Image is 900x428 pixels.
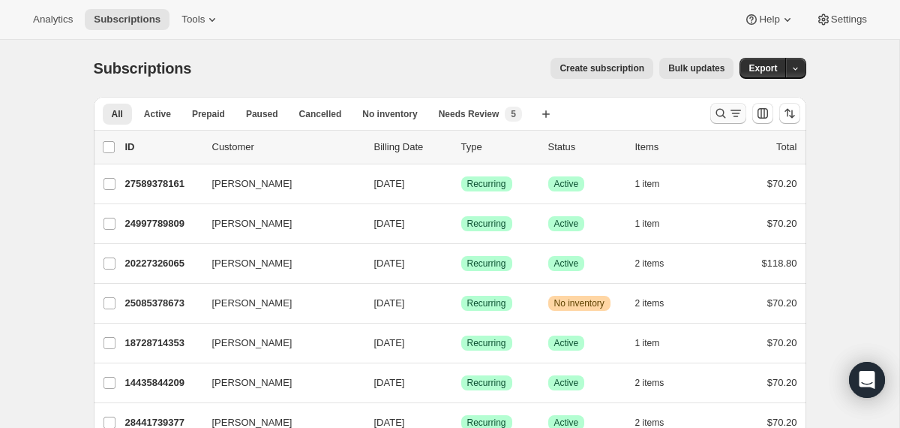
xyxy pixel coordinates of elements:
[635,377,664,389] span: 2 items
[374,218,405,229] span: [DATE]
[203,291,353,315] button: [PERSON_NAME]
[212,140,362,155] p: Customer
[635,140,710,155] div: Items
[635,297,664,309] span: 2 items
[374,417,405,428] span: [DATE]
[849,362,885,398] div: Open Intercom Messenger
[559,62,644,74] span: Create subscription
[212,176,292,191] span: [PERSON_NAME]
[374,377,405,388] span: [DATE]
[635,337,660,349] span: 1 item
[776,140,796,155] p: Total
[635,253,681,274] button: 2 items
[467,337,506,349] span: Recurring
[212,375,292,390] span: [PERSON_NAME]
[203,252,353,276] button: [PERSON_NAME]
[752,103,773,124] button: Customize table column order and visibility
[362,108,417,120] span: No inventory
[374,337,405,348] span: [DATE]
[767,377,797,388] span: $70.20
[554,297,604,309] span: No inventory
[212,216,292,231] span: [PERSON_NAME]
[767,218,797,229] span: $70.20
[125,140,797,155] div: IDCustomerBilling DateTypeStatusItemsTotal
[439,108,499,120] span: Needs Review
[767,337,797,348] span: $70.20
[299,108,342,120] span: Cancelled
[554,178,579,190] span: Active
[374,297,405,309] span: [DATE]
[710,103,746,124] button: Search and filter results
[554,377,579,389] span: Active
[467,297,506,309] span: Recurring
[807,9,876,30] button: Settings
[635,258,664,270] span: 2 items
[659,58,733,79] button: Bulk updates
[467,178,506,190] span: Recurring
[125,253,797,274] div: 20227326065[PERSON_NAME][DATE]SuccessRecurringSuccessActive2 items$118.80
[550,58,653,79] button: Create subscription
[33,14,73,26] span: Analytics
[125,336,200,351] p: 18728714353
[554,218,579,230] span: Active
[767,297,797,309] span: $70.20
[125,296,200,311] p: 25085378673
[125,140,200,155] p: ID
[635,333,676,354] button: 1 item
[548,140,623,155] p: Status
[374,258,405,269] span: [DATE]
[172,9,229,30] button: Tools
[767,178,797,189] span: $70.20
[203,371,353,395] button: [PERSON_NAME]
[374,140,449,155] p: Billing Date
[125,176,200,191] p: 27589378161
[112,108,123,120] span: All
[635,293,681,314] button: 2 items
[635,178,660,190] span: 1 item
[125,173,797,194] div: 27589378161[PERSON_NAME][DATE]SuccessRecurringSuccessActive1 item$70.20
[24,9,82,30] button: Analytics
[759,14,779,26] span: Help
[212,336,292,351] span: [PERSON_NAME]
[767,417,797,428] span: $70.20
[246,108,278,120] span: Paused
[635,213,676,234] button: 1 item
[203,212,353,236] button: [PERSON_NAME]
[125,213,797,234] div: 24997789809[PERSON_NAME][DATE]SuccessRecurringSuccessActive1 item$70.20
[467,258,506,270] span: Recurring
[203,331,353,355] button: [PERSON_NAME]
[203,172,353,196] button: [PERSON_NAME]
[748,62,777,74] span: Export
[125,256,200,271] p: 20227326065
[668,62,724,74] span: Bulk updates
[635,173,676,194] button: 1 item
[144,108,171,120] span: Active
[739,58,786,79] button: Export
[735,9,803,30] button: Help
[125,333,797,354] div: 18728714353[PERSON_NAME][DATE]SuccessRecurringSuccessActive1 item$70.20
[85,9,169,30] button: Subscriptions
[125,375,200,390] p: 14435844209
[94,60,192,77] span: Subscriptions
[125,372,797,393] div: 14435844209[PERSON_NAME][DATE]SuccessRecurringSuccessActive2 items$70.20
[554,258,579,270] span: Active
[635,218,660,230] span: 1 item
[94,14,160,26] span: Subscriptions
[181,14,205,26] span: Tools
[554,337,579,349] span: Active
[511,108,516,120] span: 5
[779,103,800,124] button: Sort the results
[461,140,536,155] div: Type
[125,216,200,231] p: 24997789809
[467,218,506,230] span: Recurring
[762,258,797,269] span: $118.80
[635,372,681,393] button: 2 items
[534,104,558,125] button: Create new view
[125,293,797,314] div: 25085378673[PERSON_NAME][DATE]SuccessRecurringWarningNo inventory2 items$70.20
[192,108,225,120] span: Prepaid
[212,256,292,271] span: [PERSON_NAME]
[831,14,867,26] span: Settings
[212,296,292,311] span: [PERSON_NAME]
[467,377,506,389] span: Recurring
[374,178,405,189] span: [DATE]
